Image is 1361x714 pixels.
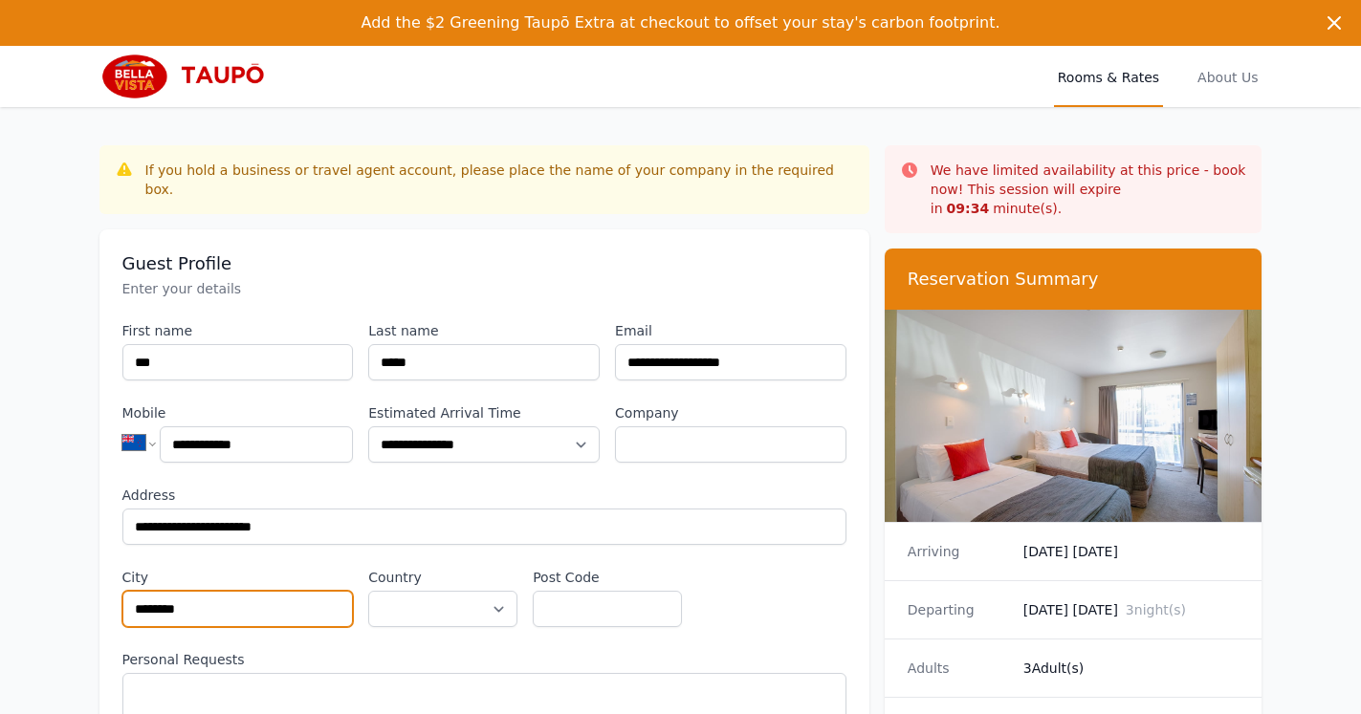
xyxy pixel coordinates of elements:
[122,486,846,505] label: Address
[615,321,846,340] label: Email
[908,659,1008,678] dt: Adults
[368,321,600,340] label: Last name
[885,310,1262,522] img: Twin/Triple Studio
[533,568,682,587] label: Post Code
[931,161,1247,218] p: We have limited availability at this price - book now! This session will expire in minute(s).
[122,403,354,422] label: Mobile
[122,252,846,275] h3: Guest Profile
[99,54,284,99] img: Bella Vista Taupo
[1023,542,1240,561] dd: [DATE] [DATE]
[908,268,1240,291] h3: Reservation Summary
[615,403,846,422] label: Company
[1194,46,1262,107] a: About Us
[145,161,854,199] div: If you hold a business or travel agent account, please place the name of your company in the requ...
[1023,600,1240,619] dd: [DATE] [DATE]
[122,279,846,298] p: Enter your details
[122,568,354,587] label: City
[1126,602,1186,617] span: 3 night(s)
[122,650,846,669] label: Personal Requests
[947,201,990,216] strong: 09 : 34
[1023,659,1240,678] dd: 3 Adult(s)
[368,568,517,587] label: Country
[361,13,999,32] span: Add the $2 Greening Taupō Extra at checkout to offset your stay's carbon footprint.
[368,403,600,422] label: Estimated Arrival Time
[908,600,1008,619] dt: Departing
[908,542,1008,561] dt: Arriving
[122,321,354,340] label: First name
[1054,46,1163,107] a: Rooms & Rates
